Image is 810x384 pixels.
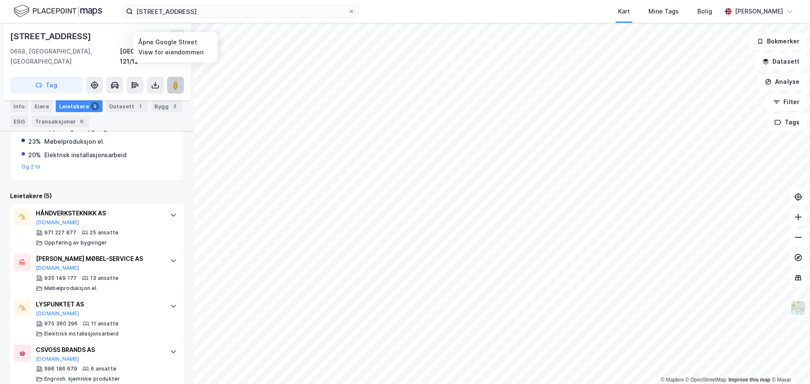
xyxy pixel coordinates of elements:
[106,100,148,112] div: Datasett
[13,4,102,19] img: logo.f888ab2527a4732fd821a326f86c7f29.svg
[90,229,119,236] div: 25 ansatte
[44,150,127,160] div: Elektrisk installasjonsarbeid
[91,320,119,327] div: 11 ansatte
[10,77,83,94] button: Tag
[133,5,348,18] input: Søk på adresse, matrikkel, gårdeiere, leietakere eller personer
[78,117,86,126] div: 6
[758,73,807,90] button: Analyse
[36,345,162,355] div: CSVOSS BRANDS AS
[790,300,806,316] img: Z
[10,115,28,127] div: ESG
[618,6,630,16] div: Kart
[768,344,810,384] div: Kontrollprogram for chat
[36,208,162,218] div: HÅNDVERKSTEKNIKK AS
[44,137,105,147] div: Møbelproduksjon el.
[28,137,41,147] div: 23%
[767,114,807,131] button: Tags
[36,299,162,309] div: LYSPUNKTET AS
[768,344,810,384] iframe: Chat Widget
[170,102,179,110] div: 3
[31,100,52,112] div: Eiere
[44,320,78,327] div: 975 360 296
[766,94,807,110] button: Filter
[22,164,40,170] button: Og 2 til
[56,100,103,112] div: Leietakere
[36,254,162,264] div: [PERSON_NAME] MØBEL-SERVICE AS
[729,377,770,383] a: Improve this map
[10,46,120,67] div: 0668, [GEOGRAPHIC_DATA], [GEOGRAPHIC_DATA]
[90,275,119,282] div: 13 ansatte
[120,46,184,67] div: [GEOGRAPHIC_DATA], 121/12
[44,285,98,292] div: Møbelproduksjon el.
[697,6,712,16] div: Bolig
[44,229,76,236] div: 971 227 877
[36,356,79,363] button: [DOMAIN_NAME]
[735,6,783,16] div: [PERSON_NAME]
[10,100,28,112] div: Info
[44,330,119,337] div: Elektrisk installasjonsarbeid
[44,376,120,382] div: Engrosh. kjemiske produkter
[136,102,144,110] div: 1
[686,377,726,383] a: OpenStreetMap
[36,265,79,271] button: [DOMAIN_NAME]
[91,102,99,110] div: 5
[151,100,182,112] div: Bygg
[44,365,77,372] div: 996 186 679
[36,310,79,317] button: [DOMAIN_NAME]
[91,365,116,372] div: 6 ansatte
[44,275,77,282] div: 935 149 177
[10,30,93,43] div: [STREET_ADDRESS]
[10,191,184,201] div: Leietakere (5)
[648,6,679,16] div: Mine Tags
[44,239,107,246] div: Oppføring av bygninger
[28,150,41,160] div: 20%
[750,33,807,50] button: Bokmerker
[661,377,684,383] a: Mapbox
[36,219,79,226] button: [DOMAIN_NAME]
[32,115,89,127] div: Transaksjoner
[755,53,807,70] button: Datasett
